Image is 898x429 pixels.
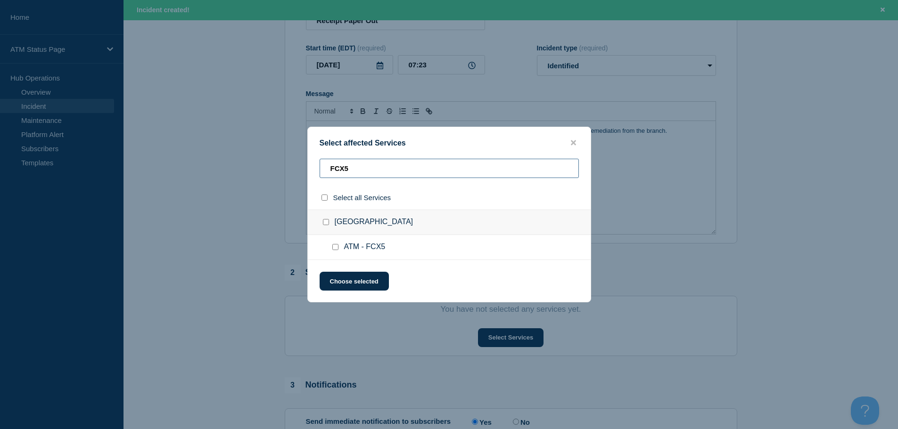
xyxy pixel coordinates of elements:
[308,210,591,235] div: [GEOGRAPHIC_DATA]
[308,138,591,147] div: Select affected Services
[323,219,329,225] input: Annapolis MD checkbox
[333,194,391,202] span: Select all Services
[321,194,328,201] input: select all checkbox
[320,159,579,178] input: Search
[568,138,579,147] button: close button
[320,272,389,291] button: Choose selected
[332,244,338,250] input: ATM - FCX5 checkbox
[344,243,386,252] span: ATM - FCX5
